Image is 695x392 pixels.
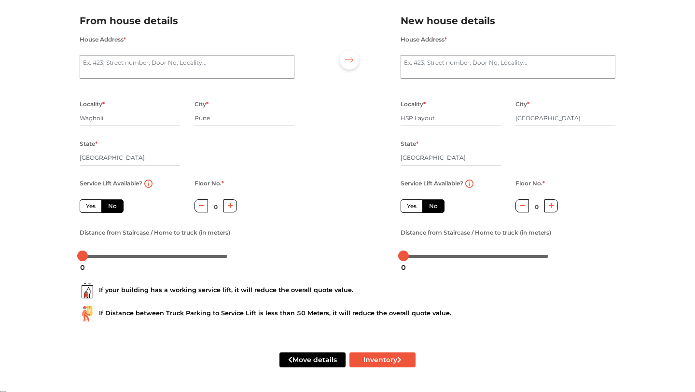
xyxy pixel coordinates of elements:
[80,13,294,29] h2: From house details
[80,33,126,46] label: House Address
[401,177,463,190] label: Service Lift Available?
[515,177,545,190] label: Floor No.
[80,306,95,322] img: ...
[401,98,426,111] label: Locality
[401,33,447,46] label: House Address
[401,138,418,150] label: State
[80,98,105,111] label: Locality
[515,98,529,111] label: City
[349,352,416,367] button: Inventory
[80,283,95,298] img: ...
[76,259,89,276] div: 0
[101,199,124,213] label: No
[401,13,615,29] h2: New house details
[80,177,142,190] label: Service Lift Available?
[422,199,445,213] label: No
[80,306,615,322] div: If Distance between Truck Parking to Service Lift is less than 50 Meters, it will reduce the over...
[397,259,410,276] div: 0
[195,98,208,111] label: City
[401,226,551,239] label: Distance from Staircase / Home to truck (in meters)
[80,226,230,239] label: Distance from Staircase / Home to truck (in meters)
[401,199,423,213] label: Yes
[80,138,97,150] label: State
[279,352,346,367] button: Move details
[80,283,615,298] div: If your building has a working service lift, it will reduce the overall quote value.
[80,199,102,213] label: Yes
[195,177,224,190] label: Floor No.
